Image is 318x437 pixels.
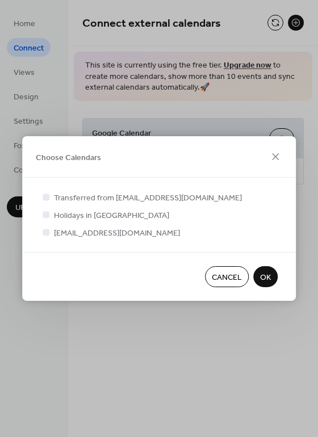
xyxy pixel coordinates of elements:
span: OK [260,272,271,284]
span: Holidays in [GEOGRAPHIC_DATA] [54,210,169,222]
button: OK [253,266,278,287]
span: [EMAIL_ADDRESS][DOMAIN_NAME] [54,228,180,239]
span: Transferred from [EMAIL_ADDRESS][DOMAIN_NAME] [54,192,242,204]
button: Cancel [205,266,249,287]
span: Cancel [212,272,242,284]
span: Choose Calendars [36,152,101,163]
